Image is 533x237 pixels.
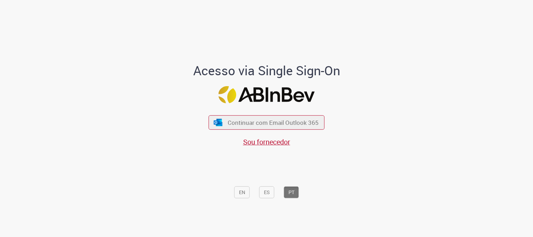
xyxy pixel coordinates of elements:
h1: Acesso via Single Sign-On [169,64,364,78]
a: Sou fornecedor [243,137,290,147]
img: Logo ABInBev [219,86,315,103]
button: ícone Azure/Microsoft 360 Continuar com Email Outlook 365 [209,115,325,130]
button: ES [259,186,274,198]
span: Continuar com Email Outlook 365 [228,118,319,127]
img: ícone Azure/Microsoft 360 [213,118,223,126]
button: EN [234,186,250,198]
button: PT [284,186,299,198]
